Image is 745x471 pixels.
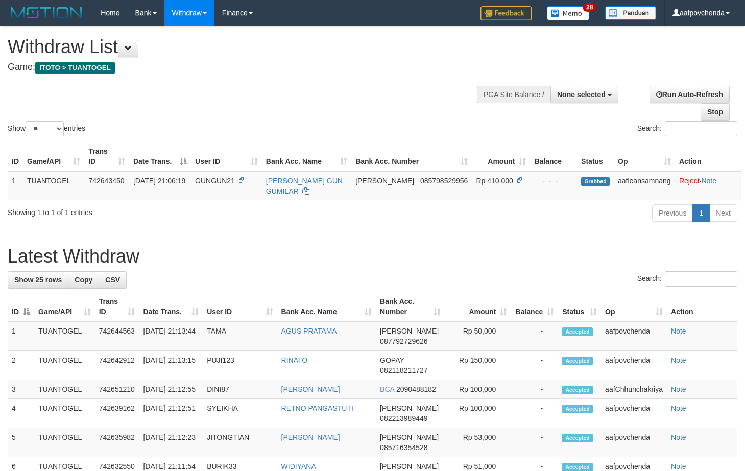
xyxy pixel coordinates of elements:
[477,86,550,103] div: PGA Site Balance /
[445,380,511,399] td: Rp 100,000
[445,351,511,380] td: Rp 150,000
[709,204,737,222] a: Next
[95,351,139,380] td: 742642912
[601,380,667,399] td: aafChhunchakriya
[380,443,427,452] span: Copy 085716354528 to clipboard
[445,399,511,428] td: Rp 100,000
[671,433,686,441] a: Note
[95,380,139,399] td: 742651210
[355,177,414,185] span: [PERSON_NAME]
[601,428,667,457] td: aafpovchenda
[581,177,610,186] span: Grabbed
[105,276,120,284] span: CSV
[34,399,95,428] td: TUANTOGEL
[281,433,340,441] a: [PERSON_NAME]
[671,462,686,470] a: Note
[557,90,606,99] span: None selected
[601,351,667,380] td: aafpovchenda
[281,462,316,470] a: WIDIYANA
[534,176,573,186] div: - - -
[139,428,203,457] td: [DATE] 21:12:23
[547,6,590,20] img: Button%20Memo.svg
[511,380,558,399] td: -
[380,327,439,335] span: [PERSON_NAME]
[8,37,487,57] h1: Withdraw List
[380,433,439,441] span: [PERSON_NAME]
[380,337,427,345] span: Copy 087792729626 to clipboard
[675,142,741,171] th: Action
[701,177,716,185] a: Note
[671,404,686,412] a: Note
[665,121,737,136] input: Search:
[129,142,191,171] th: Date Trans.: activate to sort column descending
[8,428,34,457] td: 5
[445,321,511,351] td: Rp 50,000
[34,380,95,399] td: TUANTOGEL
[637,121,737,136] label: Search:
[281,404,353,412] a: RETNO PANGASTUTI
[8,292,34,321] th: ID: activate to sort column descending
[562,405,593,413] span: Accepted
[511,292,558,321] th: Balance: activate to sort column ascending
[281,385,340,393] a: [PERSON_NAME]
[562,386,593,394] span: Accepted
[8,121,85,136] label: Show entries
[445,428,511,457] td: Rp 53,000
[139,399,203,428] td: [DATE] 21:12:51
[652,204,693,222] a: Previous
[23,171,84,200] td: TUANTOGEL
[671,385,686,393] a: Note
[8,171,23,200] td: 1
[558,292,601,321] th: Status: activate to sort column ascending
[530,142,577,171] th: Balance
[34,321,95,351] td: TUANTOGEL
[445,292,511,321] th: Amount: activate to sort column ascending
[420,177,468,185] span: Copy 085798529956 to clipboard
[8,321,34,351] td: 1
[380,385,394,393] span: BCA
[88,177,124,185] span: 742643450
[75,276,92,284] span: Copy
[665,271,737,287] input: Search:
[35,62,115,74] span: ITOTO > TUANTOGEL
[376,292,445,321] th: Bank Acc. Number: activate to sort column ascending
[380,404,439,412] span: [PERSON_NAME]
[380,366,427,374] span: Copy 082118211727 to clipboard
[511,428,558,457] td: -
[601,292,667,321] th: Op: activate to sort column ascending
[203,399,277,428] td: SYEIKHA
[262,142,351,171] th: Bank Acc. Name: activate to sort column ascending
[8,5,85,20] img: MOTION_logo.png
[26,121,64,136] select: Showentries
[380,414,427,422] span: Copy 082213989449 to clipboard
[511,321,558,351] td: -
[637,271,737,287] label: Search:
[614,142,675,171] th: Op: activate to sort column ascending
[139,292,203,321] th: Date Trans.: activate to sort column ascending
[139,380,203,399] td: [DATE] 21:12:55
[34,351,95,380] td: TUANTOGEL
[95,399,139,428] td: 742639162
[577,142,614,171] th: Status
[34,292,95,321] th: Game/API: activate to sort column ascending
[8,380,34,399] td: 3
[701,103,730,121] a: Stop
[562,357,593,365] span: Accepted
[23,142,84,171] th: Game/API: activate to sort column ascending
[679,177,700,185] a: Reject
[671,327,686,335] a: Note
[99,271,127,289] a: CSV
[8,62,487,73] h4: Game:
[8,351,34,380] td: 2
[203,321,277,351] td: TAMA
[95,428,139,457] td: 742635982
[692,204,710,222] a: 1
[675,171,741,200] td: ·
[281,356,308,364] a: RINATO
[601,399,667,428] td: aafpovchenda
[14,276,62,284] span: Show 25 rows
[133,177,185,185] span: [DATE] 21:06:19
[605,6,656,20] img: panduan.png
[95,292,139,321] th: Trans ID: activate to sort column ascending
[203,428,277,457] td: JITONGTIAN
